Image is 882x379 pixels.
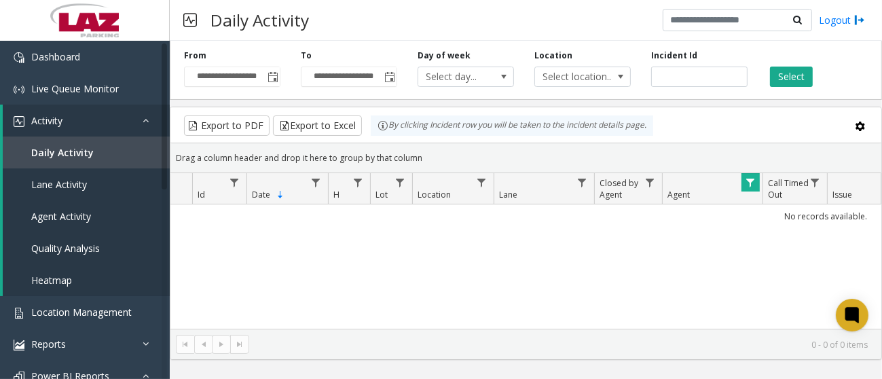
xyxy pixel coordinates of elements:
[819,13,865,27] a: Logout
[198,189,205,200] span: Id
[14,84,24,95] img: 'icon'
[273,115,362,136] button: Export to Excel
[382,67,397,86] span: Toggle popup
[184,50,206,62] label: From
[275,189,286,200] span: Sortable
[854,13,865,27] img: logout
[31,178,87,191] span: Lane Activity
[184,115,270,136] button: Export to PDF
[31,146,94,159] span: Daily Activity
[3,232,170,264] a: Quality Analysis
[307,173,325,192] a: Date Filter Menu
[3,168,170,200] a: Lane Activity
[204,3,316,37] h3: Daily Activity
[349,173,367,192] a: H Filter Menu
[418,189,451,200] span: Location
[391,173,409,192] a: Lot Filter Menu
[183,3,197,37] img: pageIcon
[806,173,824,192] a: Call Timed Out Filter Menu
[573,173,591,192] a: Lane Filter Menu
[535,67,611,86] span: Select location...
[770,67,813,87] button: Select
[741,173,760,192] a: Agent Filter Menu
[257,339,868,350] kendo-pager-info: 0 - 0 of 0 items
[31,82,119,95] span: Live Queue Monitor
[3,105,170,137] a: Activity
[371,115,653,136] div: By clicking Incident row you will be taken to the incident details page.
[31,210,91,223] span: Agent Activity
[301,50,312,62] label: To
[600,177,638,200] span: Closed by Agent
[31,50,80,63] span: Dashboard
[375,189,388,200] span: Lot
[170,146,881,170] div: Drag a column header and drop it here to group by that column
[333,189,339,200] span: H
[31,242,100,255] span: Quality Analysis
[3,264,170,296] a: Heatmap
[667,189,690,200] span: Agent
[473,173,491,192] a: Location Filter Menu
[534,50,572,62] label: Location
[3,200,170,232] a: Agent Activity
[14,308,24,319] img: 'icon'
[3,137,170,168] a: Daily Activity
[170,173,881,329] div: Data table
[252,189,270,200] span: Date
[499,189,517,200] span: Lane
[14,116,24,127] img: 'icon'
[31,114,62,127] span: Activity
[641,173,659,192] a: Closed by Agent Filter Menu
[378,120,388,131] img: infoIcon.svg
[31,306,132,319] span: Location Management
[31,274,72,287] span: Heatmap
[31,338,66,350] span: Reports
[418,67,494,86] span: Select day...
[14,52,24,63] img: 'icon'
[225,173,244,192] a: Id Filter Menu
[768,177,809,200] span: Call Timed Out
[14,340,24,350] img: 'icon'
[265,67,280,86] span: Toggle popup
[651,50,697,62] label: Incident Id
[418,50,471,62] label: Day of week
[832,189,852,200] span: Issue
